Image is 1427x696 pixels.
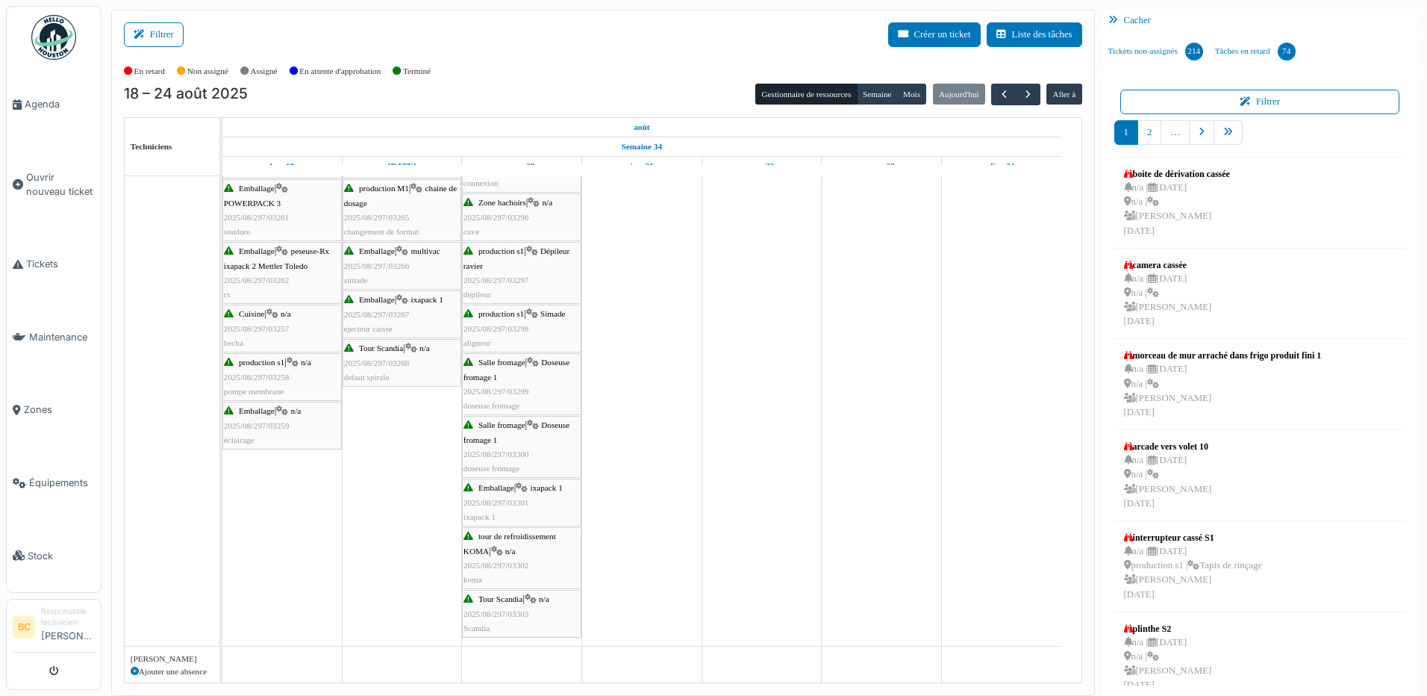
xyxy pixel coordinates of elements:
[1185,43,1203,60] div: 214
[224,181,340,239] div: |
[897,84,927,105] button: Mois
[463,227,479,236] span: cuve
[746,157,778,175] a: 22 août 2025
[463,529,580,587] div: |
[1120,436,1216,515] a: arcade vers volet 10 n/a |[DATE] n/a | [PERSON_NAME][DATE]
[7,373,101,447] a: Zones
[239,406,275,415] span: Emballage
[224,387,284,396] span: pompe membrane
[1124,453,1212,511] div: n/a | [DATE] n/a | [PERSON_NAME] [DATE]
[301,358,311,367] span: n/a
[463,178,499,187] span: connexion
[987,22,1082,47] button: Liste des tâches
[864,157,899,175] a: 23 août 2025
[384,157,420,175] a: 19 août 2025
[463,196,580,239] div: |
[224,213,290,222] span: 2025/08/297/03261
[463,324,529,333] span: 2025/08/297/03298
[344,244,460,288] div: |
[857,84,898,105] button: Semaine
[463,561,529,570] span: 2025/08/297/03302
[224,246,329,270] span: peseuse-Rx ixapack 2 Mettler Toledo
[224,435,254,444] span: éclairage
[991,84,1016,105] button: Précédent
[463,512,496,521] span: ixapack 1
[359,295,395,304] span: Emballage
[124,22,184,47] button: Filtrer
[1124,258,1212,272] div: camera cassée
[1124,349,1322,362] div: morceau de mur arraché dans frigo produit fini 1
[344,341,460,385] div: |
[224,276,290,285] span: 2025/08/297/03262
[1124,636,1212,693] div: n/a | [DATE] n/a | [PERSON_NAME] [DATE]
[478,594,522,603] span: Tour Scandia
[224,244,340,302] div: |
[1124,362,1322,420] div: n/a | [DATE] n/a | [PERSON_NAME] [DATE]
[187,65,228,78] label: Non assigné
[626,157,658,175] a: 21 août 2025
[41,606,95,629] div: Responsable technicien
[344,373,390,382] span: defaut spirale
[7,68,101,141] a: Agenda
[403,65,431,78] label: Terminé
[224,338,243,347] span: becha
[344,261,410,270] span: 2025/08/297/03266
[1124,181,1230,238] div: n/a | [DATE] n/a | [PERSON_NAME] [DATE]
[463,213,529,222] span: 2025/08/297/03296
[31,15,76,60] img: Badge_color-CXgf-gQk.svg
[505,157,539,175] a: 20 août 2025
[131,653,213,665] div: [PERSON_NAME]
[463,418,580,476] div: |
[618,137,666,156] a: Semaine 34
[463,387,529,396] span: 2025/08/297/03299
[463,609,529,618] span: 2025/08/297/03303
[239,309,264,318] span: Cuisine
[41,606,95,649] li: [PERSON_NAME]
[344,358,410,367] span: 2025/08/297/03268
[411,295,443,304] span: ixapack 1
[131,665,213,678] div: Ajouter une absence
[224,290,231,299] span: rx
[478,483,514,492] span: Emballage
[7,519,101,592] a: Stock
[266,157,298,175] a: 18 août 2025
[505,547,516,556] span: n/a
[1124,622,1212,636] div: plinthe S2
[463,575,482,584] span: koma
[7,141,101,229] a: Ouvrir nouveau ticket
[755,84,857,105] button: Gestionnaire de ressources
[984,157,1018,175] a: 24 août 2025
[13,606,95,653] a: BC Responsable technicien[PERSON_NAME]
[239,184,275,193] span: Emballage
[463,246,569,270] span: Dépileur ravier
[344,324,393,333] span: ejecteur caisse
[463,276,529,285] span: 2025/08/297/03297
[281,309,291,318] span: n/a
[224,227,250,236] span: soudure
[134,65,165,78] label: En retard
[224,421,290,430] span: 2025/08/297/03259
[239,358,284,367] span: production s1
[26,257,95,271] span: Tickets
[463,592,580,636] div: |
[1161,120,1190,145] a: …
[251,65,278,78] label: Assigné
[1102,10,1418,31] div: Cacher
[344,184,457,207] span: chaine de dosage
[478,198,526,207] span: Zone hachoirs
[224,355,340,399] div: |
[7,447,101,520] a: Équipements
[1124,272,1212,329] div: n/a | [DATE] n/a | [PERSON_NAME] [DATE]
[344,227,419,236] span: changement de format
[411,246,440,255] span: multivac
[344,181,460,239] div: |
[299,65,381,78] label: En attente d'approbation
[463,624,490,633] span: Scandia
[478,246,524,255] span: production s1
[463,464,520,473] span: doseuse fromage
[463,358,569,381] span: Doseuse fromage 1
[224,404,340,447] div: |
[539,594,549,603] span: n/a
[291,406,302,415] span: n/a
